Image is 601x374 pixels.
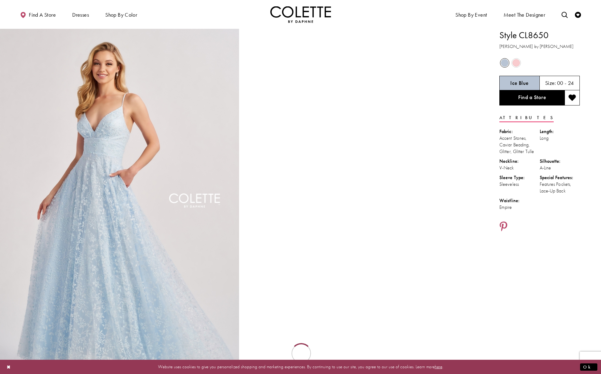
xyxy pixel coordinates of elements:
[511,58,522,68] div: Ice Pink
[560,6,569,23] a: Toggle search
[545,79,556,86] span: Size:
[4,362,14,372] button: Close Dialog
[104,6,139,23] span: Shop by color
[499,204,540,211] div: Empire
[44,363,557,371] p: Website uses cookies to give you personalized shopping and marketing experiences. By continuing t...
[499,29,580,42] h1: Style CL8650
[540,128,580,135] div: Length:
[19,6,57,23] a: Find a store
[504,12,545,18] span: Meet the designer
[565,90,580,105] button: Add to wishlist
[499,43,580,50] h3: [PERSON_NAME] by [PERSON_NAME]
[499,128,540,135] div: Fabric:
[502,6,547,23] a: Meet the designer
[242,29,481,148] video: Style CL8650 Colette by Daphne #1 autoplay loop mute video
[557,80,574,86] h5: 00 - 24
[435,364,442,370] a: here
[499,158,540,165] div: Neckline:
[510,80,528,86] h5: Chosen color
[270,6,331,23] a: Visit Home Page
[499,197,540,204] div: Waistline:
[455,12,487,18] span: Shop By Event
[540,165,580,171] div: A-Line
[540,181,580,194] div: Features Pockets, Lace-Up Back
[540,135,580,142] div: Long
[540,158,580,165] div: Silhouette:
[499,58,510,68] div: Ice Blue
[270,6,331,23] img: Colette by Daphne
[499,57,580,69] div: Product color controls state depends on size chosen
[499,174,540,181] div: Sleeve Type:
[580,363,597,371] button: Submit Dialog
[499,181,540,188] div: Sleeveless
[499,113,554,122] a: Attributes
[499,165,540,171] div: V-Neck
[454,6,488,23] span: Shop By Event
[72,12,89,18] span: Dresses
[499,135,540,155] div: Accent Stones, Caviar Beading, Glitter, Glitter Tulle
[29,12,56,18] span: Find a store
[71,6,90,23] span: Dresses
[499,90,565,105] a: Find a Store
[573,6,582,23] a: Check Wishlist
[499,221,508,233] a: Share using Pinterest - Opens in new tab
[105,12,137,18] span: Shop by color
[540,174,580,181] div: Special Features:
